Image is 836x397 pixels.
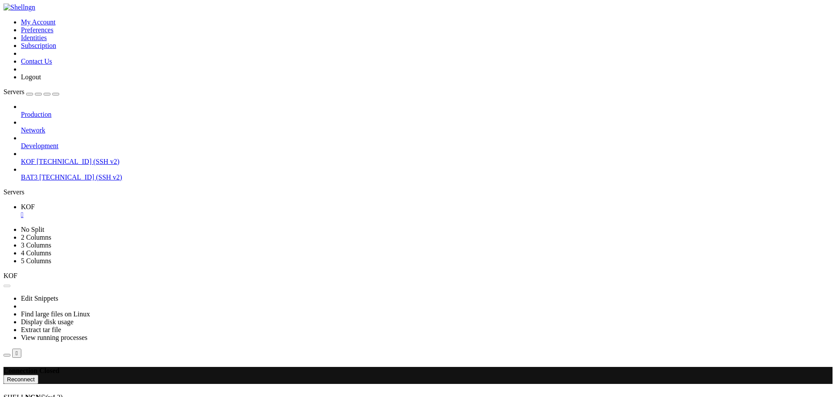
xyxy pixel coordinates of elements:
a: 4 Columns [21,249,51,257]
img: Shellngn [3,3,35,11]
span: BAT3 [21,173,37,181]
span: Development [21,142,58,149]
span: KOF [3,272,17,279]
a: Logout [21,73,41,81]
a: Contact Us [21,58,52,65]
a: Display disk usage [21,318,74,326]
a: Network [21,126,833,134]
a: BAT3 [TECHNICAL_ID] (SSH v2) [21,173,833,181]
a: Find large files on Linux [21,310,90,318]
a: View running processes [21,334,88,341]
a: No Split [21,226,44,233]
li: BAT3 [TECHNICAL_ID] (SSH v2) [21,166,833,181]
a: KOF [21,203,833,219]
a: 2 Columns [21,234,51,241]
li: Network [21,119,833,134]
a: Servers [3,88,59,95]
a:  [21,211,833,219]
a: Development [21,142,833,150]
span: [TECHNICAL_ID] (SSH v2) [37,158,119,165]
a: Edit Snippets [21,295,58,302]
a: KOF [TECHNICAL_ID] (SSH v2) [21,158,833,166]
button:  [12,349,21,358]
a: Identities [21,34,47,41]
span: Production [21,111,51,118]
div: Servers [3,188,833,196]
span: KOF [21,203,35,210]
li: KOF [TECHNICAL_ID] (SSH v2) [21,150,833,166]
a: 3 Columns [21,241,51,249]
span: KOF [21,158,35,165]
span: Servers [3,88,24,95]
a: Production [21,111,833,119]
span: Network [21,126,45,134]
li: Development [21,134,833,150]
a: My Account [21,18,56,26]
a: Preferences [21,26,54,34]
a: 5 Columns [21,257,51,265]
li: Production [21,103,833,119]
a: Extract tar file [21,326,61,333]
a: Subscription [21,42,56,49]
span: [TECHNICAL_ID] (SSH v2) [39,173,122,181]
div:  [16,350,18,356]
